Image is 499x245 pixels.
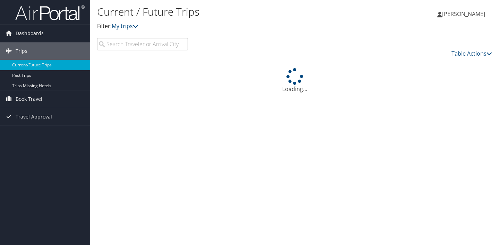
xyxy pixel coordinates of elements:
[16,25,44,42] span: Dashboards
[437,3,492,24] a: [PERSON_NAME]
[97,68,492,93] div: Loading...
[15,5,85,21] img: airportal-logo.png
[97,38,188,50] input: Search Traveler or Arrival City
[16,90,42,108] span: Book Travel
[112,22,138,30] a: My trips
[442,10,485,18] span: [PERSON_NAME]
[97,5,360,19] h1: Current / Future Trips
[451,50,492,57] a: Table Actions
[97,22,360,31] p: Filter:
[16,42,27,60] span: Trips
[16,108,52,125] span: Travel Approval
